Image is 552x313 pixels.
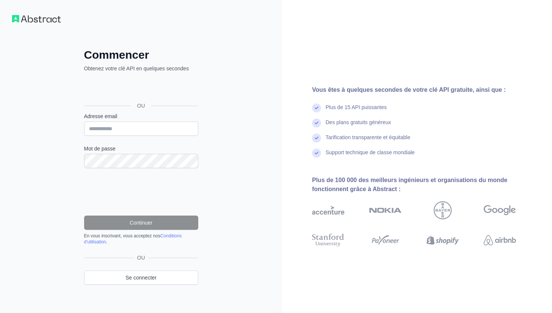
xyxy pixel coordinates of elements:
[312,177,507,192] font: Plus de 100 000 des meilleurs ingénieurs et organisations du monde fonctionnent grâce à Abstract :
[125,275,157,281] font: Se connecter
[137,255,145,261] font: OU
[106,239,107,245] font: .
[312,201,344,219] img: accenture
[12,15,61,23] img: Flux de travail
[484,232,516,248] img: Airbnb
[312,103,321,112] img: coche
[312,134,321,143] img: coche
[84,65,189,71] font: Obtenez votre clé API en quelques secondes
[427,232,459,248] img: Shopify
[84,49,149,61] font: Commencer
[84,270,198,285] a: Se connecter
[369,232,401,248] img: Payoneer
[312,119,321,128] img: coche
[434,201,452,219] img: Bayer
[312,232,344,248] img: université de Stanford
[312,87,506,93] font: Vous êtes à quelques secondes de votre clé API gratuite, ainsi que :
[369,201,401,219] img: Nokia
[84,113,118,119] font: Adresse email
[326,104,387,110] font: Plus de 15 API puissantes
[84,216,198,230] button: Continuer
[130,220,152,226] font: Continuer
[84,177,198,207] iframe: reCAPTCHA
[326,149,415,155] font: Support technique de classe mondiale
[326,134,410,140] font: Tarification transparente et équitable
[137,103,145,109] font: OU
[84,233,160,239] font: En vous inscrivant, vous acceptez nos
[80,81,201,97] iframe: Bouton "Se connecter avec Google"
[326,119,391,125] font: Des plans gratuits généreux
[312,149,321,158] img: coche
[484,201,516,219] img: Google
[84,146,116,152] font: Mot de passe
